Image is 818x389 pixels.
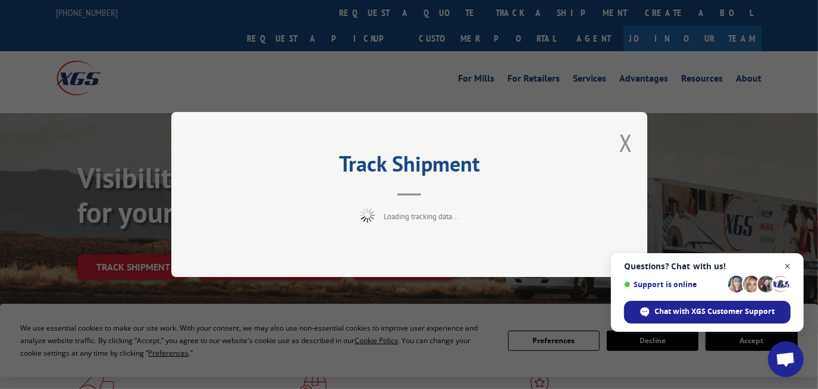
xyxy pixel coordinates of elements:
div: Chat with XGS Customer Support [624,301,791,323]
span: Loading tracking data... [384,211,459,222]
div: Open chat [768,341,804,377]
span: Chat with XGS Customer Support [655,306,775,317]
h2: Track Shipment [231,155,588,178]
span: Questions? Chat with us! [624,262,791,271]
span: Support is online [624,280,724,289]
img: xgs-loading [360,208,375,223]
button: Close modal [619,127,632,158]
span: Close chat [781,259,795,274]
